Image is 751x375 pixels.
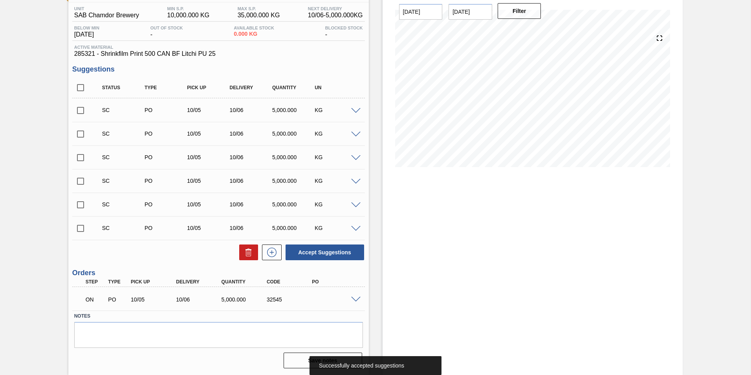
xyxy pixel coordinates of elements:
span: 285321 - Shrinkfilm Print 500 CAN BF Litchi PU 25 [74,50,363,57]
span: [DATE] [74,31,99,38]
span: 10,000.000 KG [167,12,210,19]
div: Delivery [228,85,275,90]
span: Available Stock [234,26,274,30]
div: Type [106,279,130,285]
div: 10/05/2025 [185,225,233,231]
div: Status [100,85,148,90]
div: - [323,26,365,38]
div: 32545 [265,296,315,303]
h3: Suggestions [72,65,365,74]
div: KG [313,154,360,160]
div: 10/06/2025 [228,107,275,113]
div: Delete Suggestions [235,244,258,260]
button: Filter [498,3,541,19]
div: Suggestion Created [100,107,148,113]
div: Accept Suggestions [282,244,365,261]
span: Unit [74,6,139,11]
div: Suggestion Created [100,178,148,184]
div: Purchase order [143,154,190,160]
div: 5,000.000 [220,296,270,303]
button: Accept Suggestions [286,244,364,260]
div: 10/06/2025 [228,154,275,160]
input: mm/dd/yyyy [399,4,443,20]
span: Below Min [74,26,99,30]
div: - [148,26,185,38]
span: 0.000 KG [234,31,274,37]
div: PO [310,279,361,285]
div: 10/06/2025 [228,131,275,137]
span: MIN S.P. [167,6,210,11]
span: MAX S.P. [238,6,280,11]
div: Purchase order [143,201,190,208]
span: Active Material [74,45,363,50]
div: KG [313,107,360,113]
div: New suggestion [258,244,282,260]
div: Type [143,85,190,90]
button: Save notes [284,353,362,368]
div: 5,000.000 [270,178,318,184]
div: 5,000.000 [270,201,318,208]
div: 10/05/2025 [129,296,180,303]
h3: Orders [72,269,365,277]
div: 10/06/2025 [174,296,225,303]
div: 10/06/2025 [228,201,275,208]
div: Quantity [270,85,318,90]
div: 5,000.000 [270,131,318,137]
span: 35,000.000 KG [238,12,280,19]
p: ON [86,296,105,303]
div: Suggestion Created [100,201,148,208]
div: 10/05/2025 [185,201,233,208]
div: Purchase order [143,225,190,231]
div: 10/05/2025 [185,178,233,184]
div: Purchase order [106,296,130,303]
span: Out Of Stock [150,26,183,30]
div: Pick up [185,85,233,90]
div: 10/06/2025 [228,225,275,231]
span: 10/06 - 5,000.000 KG [308,12,363,19]
label: Notes [74,311,363,322]
div: 5,000.000 [270,107,318,113]
div: KG [313,178,360,184]
div: KG [313,201,360,208]
span: Successfully accepted suggestions [319,362,404,369]
div: KG [313,131,360,137]
div: 10/05/2025 [185,107,233,113]
div: 5,000.000 [270,154,318,160]
div: Step [84,279,107,285]
div: Quantity [220,279,270,285]
div: Suggestion Created [100,154,148,160]
div: 10/05/2025 [185,154,233,160]
div: Negotiating Order [84,291,107,308]
div: 10/06/2025 [228,178,275,184]
div: Code [265,279,315,285]
div: Suggestion Created [100,225,148,231]
div: Pick up [129,279,180,285]
div: Purchase order [143,178,190,184]
div: 5,000.000 [270,225,318,231]
span: Blocked Stock [325,26,363,30]
div: Purchase order [143,107,190,113]
div: Purchase order [143,131,190,137]
span: SAB Chamdor Brewery [74,12,139,19]
div: 10/05/2025 [185,131,233,137]
div: Suggestion Created [100,131,148,137]
input: mm/dd/yyyy [449,4,492,20]
div: UN [313,85,360,90]
span: Next Delivery [308,6,363,11]
div: KG [313,225,360,231]
div: Delivery [174,279,225,285]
